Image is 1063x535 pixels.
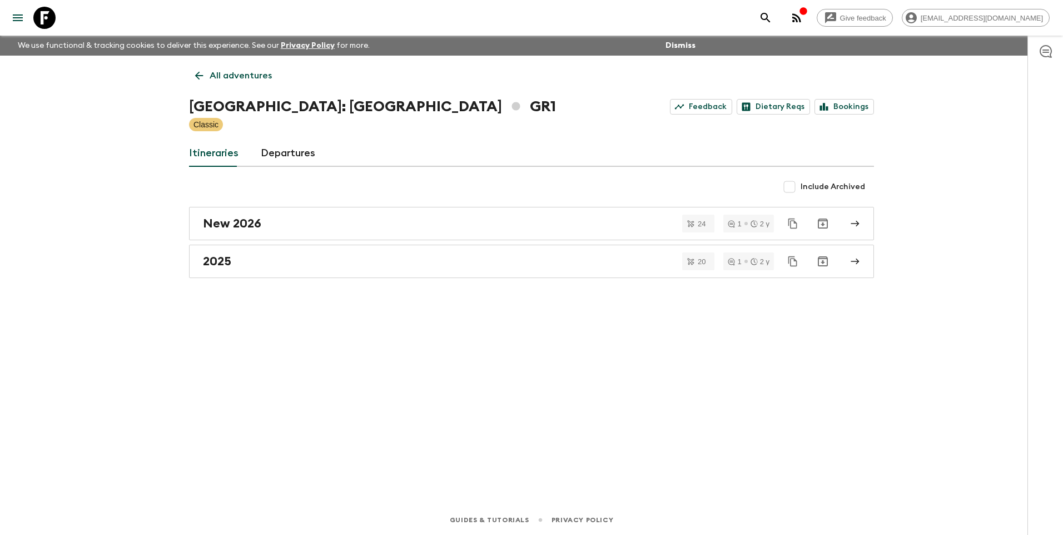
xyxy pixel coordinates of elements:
[737,99,810,115] a: Dietary Reqs
[189,207,874,240] a: New 2026
[193,119,218,130] p: Classic
[663,38,698,53] button: Dismiss
[691,258,712,265] span: 20
[783,214,803,234] button: Duplicate
[728,220,741,227] div: 1
[812,250,834,273] button: Archive
[915,14,1049,22] span: [EMAIL_ADDRESS][DOMAIN_NAME]
[552,514,613,526] a: Privacy Policy
[812,212,834,235] button: Archive
[670,99,732,115] a: Feedback
[801,181,865,192] span: Include Archived
[751,258,769,265] div: 2 y
[261,140,315,167] a: Departures
[751,220,769,227] div: 2 y
[834,14,892,22] span: Give feedback
[783,251,803,271] button: Duplicate
[203,254,231,269] h2: 2025
[754,7,777,29] button: search adventures
[203,216,261,231] h2: New 2026
[189,245,874,278] a: 2025
[817,9,893,27] a: Give feedback
[814,99,874,115] a: Bookings
[7,7,29,29] button: menu
[281,42,335,49] a: Privacy Policy
[189,65,278,87] a: All adventures
[902,9,1050,27] div: [EMAIL_ADDRESS][DOMAIN_NAME]
[728,258,741,265] div: 1
[691,220,712,227] span: 24
[13,36,374,56] p: We use functional & tracking cookies to deliver this experience. See our for more.
[210,69,272,82] p: All adventures
[189,96,556,118] h1: [GEOGRAPHIC_DATA]: [GEOGRAPHIC_DATA] GR1
[189,140,239,167] a: Itineraries
[450,514,529,526] a: Guides & Tutorials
